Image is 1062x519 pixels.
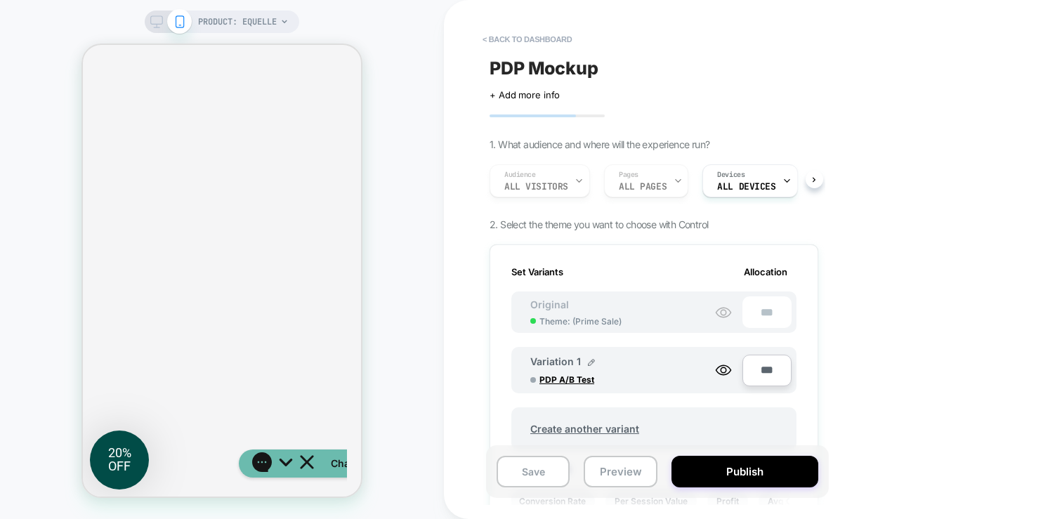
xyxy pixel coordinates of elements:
[516,298,583,310] span: Original
[490,138,709,150] span: 1. What audience and where will the experience run?
[149,400,264,438] iframe: Gorgias live chat messenger
[511,266,563,277] span: Set Variants
[99,12,159,26] h2: Chat with us
[490,218,708,230] span: 2. Select the theme you want to choose with Control
[588,359,595,366] img: edit
[717,182,775,192] span: ALL DEVICES
[490,89,560,100] span: + Add more info
[671,456,818,487] button: Publish
[490,58,598,79] span: PDP Mockup
[584,456,657,487] button: Preview
[7,5,159,33] button: Gorgias live chat
[539,374,645,385] span: PDP A/B Test
[25,414,48,428] span: OFF
[476,28,579,51] button: < back to dashboard
[530,355,581,367] span: Variation 1
[516,412,653,445] span: Create another variant
[497,456,570,487] button: Save
[744,266,787,277] span: Allocation
[539,316,622,327] span: Theme: ( Prime Sale )
[717,170,745,180] span: Devices
[25,400,48,415] span: 20%
[198,11,277,33] span: PRODUCT: Equelle
[7,386,66,445] div: 20% OFF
